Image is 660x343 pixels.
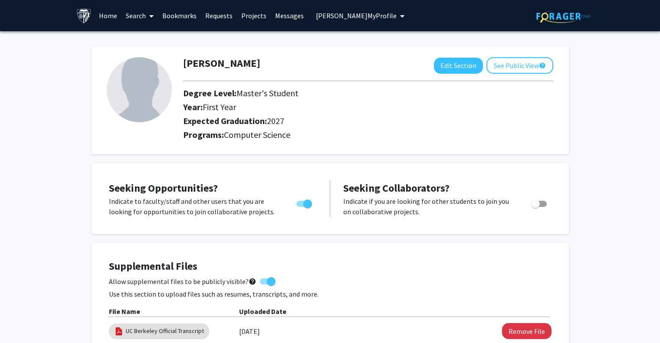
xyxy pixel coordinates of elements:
span: Seeking Opportunities? [109,181,218,195]
p: Indicate to faculty/staff and other users that you are looking for opportunities to join collabor... [109,196,280,217]
a: Search [121,0,158,31]
mat-icon: help [249,276,256,287]
div: Toggle [293,196,317,209]
h1: [PERSON_NAME] [183,57,260,70]
mat-icon: help [539,60,546,71]
div: Toggle [528,196,552,209]
a: Bookmarks [158,0,201,31]
iframe: Chat [7,304,37,336]
p: Use this section to upload files such as resumes, transcripts, and more. [109,289,552,299]
button: Remove UC Berkeley Official Transcript File [502,323,552,339]
img: pdf_icon.png [114,327,124,336]
h2: Expected Graduation: [183,116,479,126]
a: Requests [201,0,237,31]
img: ForagerOne Logo [536,10,591,23]
a: Messages [271,0,308,31]
span: Master's Student [236,88,299,98]
h2: Year: [183,102,479,112]
label: [DATE] [239,324,260,339]
span: [PERSON_NAME] My Profile [316,11,397,20]
b: File Name [109,307,140,316]
img: Profile Picture [107,57,172,122]
button: Edit Section [434,58,483,74]
span: First Year [203,101,236,112]
img: Johns Hopkins University Logo [76,8,92,23]
span: Allow supplemental files to be publicly visible? [109,276,256,287]
button: See Public View [486,57,553,74]
a: UC Berkeley Official Transcript [126,327,204,336]
a: Home [95,0,121,31]
h4: Supplemental Files [109,260,552,273]
h2: Degree Level: [183,88,479,98]
b: Uploaded Date [239,307,286,316]
p: Indicate if you are looking for other students to join you on collaborative projects. [343,196,515,217]
span: 2027 [267,115,284,126]
a: Projects [237,0,271,31]
h2: Programs: [183,130,553,140]
span: Seeking Collaborators? [343,181,450,195]
span: Computer Science [224,129,290,140]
